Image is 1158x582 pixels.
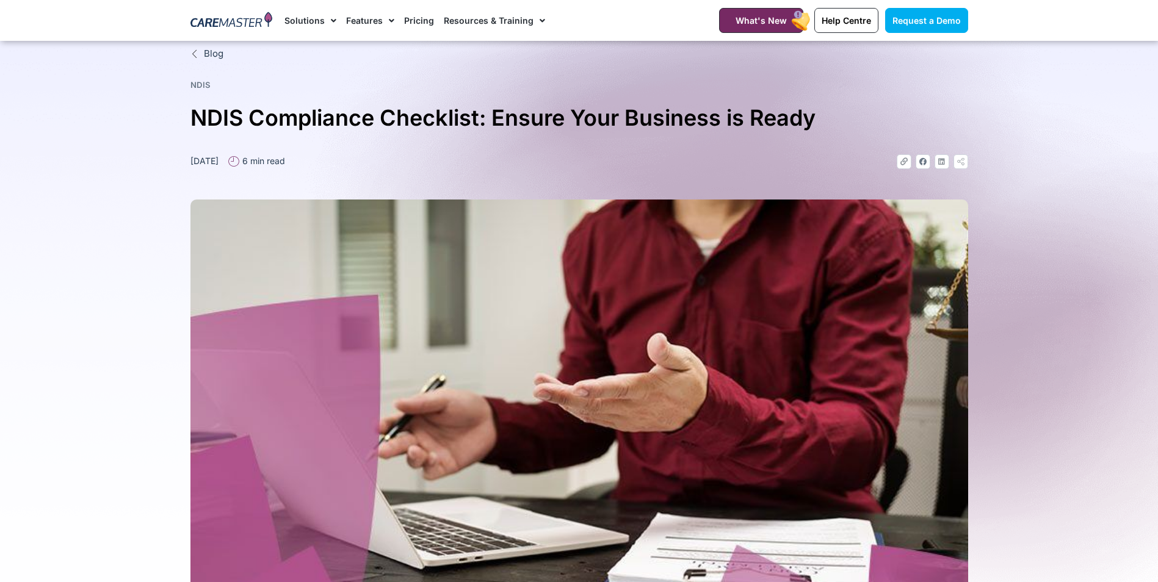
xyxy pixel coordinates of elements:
span: 6 min read [239,154,285,167]
span: Blog [201,47,223,61]
time: [DATE] [190,156,219,166]
span: Request a Demo [892,15,961,26]
a: NDIS [190,80,211,90]
a: Blog [190,47,968,61]
span: Help Centre [822,15,871,26]
a: Request a Demo [885,8,968,33]
a: Help Centre [814,8,878,33]
a: What's New [719,8,803,33]
span: What's New [736,15,787,26]
img: CareMaster Logo [190,12,273,30]
h1: NDIS Compliance Checklist: Ensure Your Business is Ready [190,100,968,136]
